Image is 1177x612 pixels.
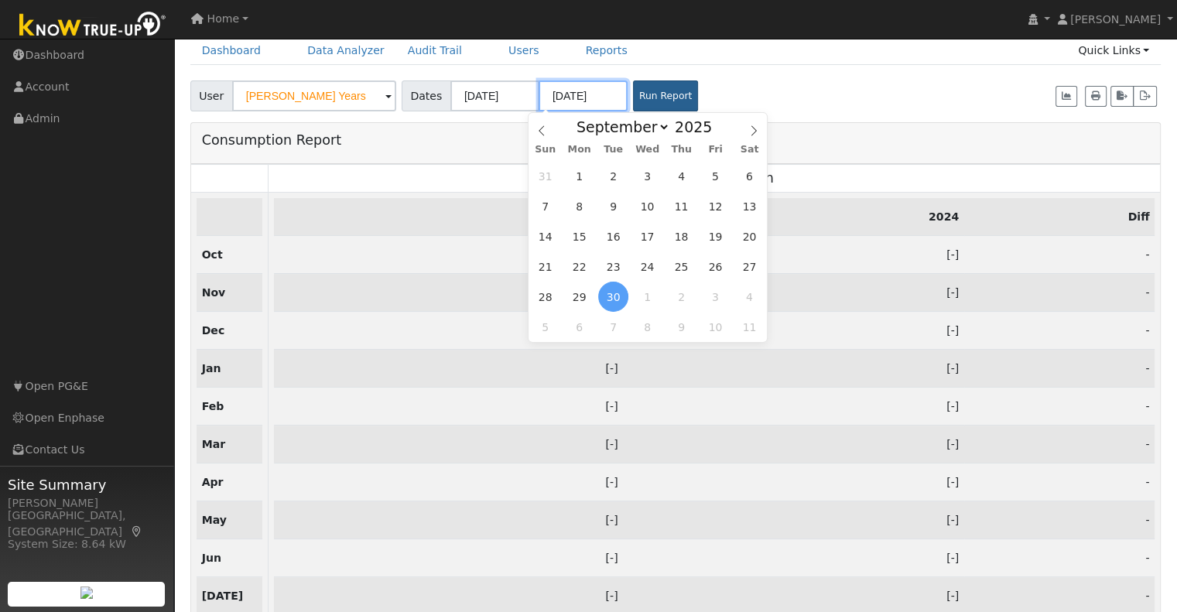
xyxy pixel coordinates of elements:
span: [ [605,552,610,564]
td: - [274,388,624,426]
span: September 17, 2025 [632,221,662,251]
td: - [624,235,965,273]
td: - [624,349,965,387]
strong: Feb [202,400,224,412]
span: Sun [529,145,563,155]
h3: Net Consumption [274,170,1155,186]
span: [ [946,362,951,374]
span: September 27, 2025 [734,251,765,282]
span: September 5, 2025 [700,161,730,191]
span: October 5, 2025 [530,312,560,342]
td: - [624,426,965,463]
input: Select a User [232,80,396,111]
span: [ [605,438,610,450]
a: Dashboard [190,36,273,65]
strong: [DATE] [202,590,244,602]
span: September 24, 2025 [632,251,662,282]
td: - [964,311,1155,349]
span: September 28, 2025 [530,282,560,312]
span: September 13, 2025 [734,191,765,221]
span: ] [955,476,960,488]
strong: Nov [202,286,226,299]
td: - [964,539,1155,577]
span: October 6, 2025 [564,312,594,342]
button: Export to CSV [1110,86,1134,108]
span: [ [605,514,610,526]
span: ] [614,552,618,564]
h3: Consumption Report [202,128,341,152]
a: Users [497,36,551,65]
td: - [274,311,624,349]
span: October 1, 2025 [632,282,662,312]
strong: Apr [202,476,224,488]
img: retrieve [80,586,93,599]
span: Sat [733,145,767,155]
span: September 30, 2025 [598,282,628,312]
span: [ [946,476,951,488]
td: - [274,349,624,387]
span: September 22, 2025 [564,251,594,282]
span: October 3, 2025 [700,282,730,312]
span: September 18, 2025 [666,221,696,251]
span: September 19, 2025 [700,221,730,251]
span: [ [946,324,951,337]
span: September 9, 2025 [598,191,628,221]
td: - [274,463,624,501]
span: September 25, 2025 [666,251,696,282]
span: September 6, 2025 [734,161,765,191]
span: [ [946,286,951,299]
span: September 29, 2025 [564,282,594,312]
span: September 21, 2025 [530,251,560,282]
span: ] [955,552,960,564]
span: September 10, 2025 [632,191,662,221]
span: [ [605,476,610,488]
span: [ [946,590,951,602]
td: - [274,426,624,463]
strong: 2024 [929,210,959,223]
div: [GEOGRAPHIC_DATA], [GEOGRAPHIC_DATA] [8,508,166,540]
strong: Jun [202,552,221,564]
span: [ [605,362,610,374]
span: September 26, 2025 [700,251,730,282]
td: - [964,235,1155,273]
td: - [964,273,1155,311]
td: - [624,273,965,311]
span: Tue [597,145,631,155]
td: - [964,388,1155,426]
td: - [964,501,1155,539]
button: Export Interval Data [1133,86,1157,108]
span: September 16, 2025 [598,221,628,251]
span: [ [946,438,951,450]
strong: May [202,514,227,526]
a: Audit Trail [396,36,474,65]
span: October 4, 2025 [734,282,765,312]
span: [ [946,514,951,526]
span: ] [955,590,960,602]
span: User [190,80,233,111]
span: ] [614,400,618,412]
div: [PERSON_NAME] [8,495,166,511]
input: Year [670,118,726,135]
span: ] [955,362,960,374]
span: August 31, 2025 [530,161,560,191]
a: Reports [574,36,639,65]
a: Map [130,525,144,538]
a: Quick Links [1066,36,1161,65]
span: Mon [563,145,597,155]
span: September 8, 2025 [564,191,594,221]
td: - [274,273,624,311]
span: Site Summary [8,474,166,495]
td: - [624,539,965,577]
td: - [964,463,1155,501]
span: September 20, 2025 [734,221,765,251]
span: ] [614,590,618,602]
span: September 1, 2025 [564,161,594,191]
span: ] [614,514,618,526]
span: Home [207,12,240,25]
span: September 3, 2025 [632,161,662,191]
span: ] [614,362,618,374]
span: September 15, 2025 [564,221,594,251]
span: ] [955,400,960,412]
td: - [964,349,1155,387]
span: [ [946,552,951,564]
